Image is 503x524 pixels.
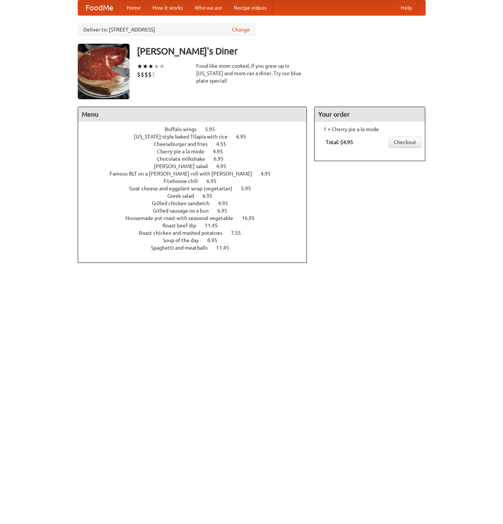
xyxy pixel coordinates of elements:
[151,245,215,251] span: Spaghetti and meatballs
[228,0,272,15] a: Recipe videos
[144,70,148,79] li: $
[134,134,235,140] span: [US_STATE]-style baked Tilapia with rice
[159,62,165,70] li: ★
[205,126,222,132] span: 5.95
[141,70,144,79] li: $
[142,62,148,70] li: ★
[153,208,216,214] span: Grilled sausage on a bun
[162,223,231,228] a: Roast beef dip 11.45
[236,134,254,140] span: 6.95
[154,163,215,169] span: [PERSON_NAME] salad
[148,62,154,70] li: ★
[196,62,307,84] div: Food like mom cooked, if you grew up in [US_STATE] and mom ran a diner. Try our blue plate special!
[78,107,307,122] h4: Menu
[242,215,262,221] span: 16.95
[78,23,255,36] div: Deliver to: [STREET_ADDRESS]
[395,0,418,15] a: Help
[163,237,231,243] a: Soup of the day 8.95
[216,245,237,251] span: 11.45
[157,156,212,162] span: Chocolate milkshake
[164,178,230,184] a: Firehouse chili 6.95
[139,230,230,236] span: Roast chicken and mashed potatoes
[147,0,189,15] a: How it works
[162,223,204,228] span: Roast beef dip
[129,186,265,191] a: Goat cheese and eggplant wrap (vegetarian) 5.95
[213,148,230,154] span: 4.95
[216,163,234,169] span: 4.95
[152,200,242,206] a: Grilled chicken sandwich 4.95
[214,156,231,162] span: 6.95
[157,148,237,154] a: Cherry pie a la mode 4.95
[121,0,147,15] a: Home
[315,107,425,122] h4: Your order
[154,62,159,70] li: ★
[152,70,155,79] li: $
[78,0,121,15] a: FoodMe
[207,237,225,243] span: 8.95
[151,245,243,251] a: Spaghetti and meatballs 11.45
[218,200,235,206] span: 4.95
[165,126,204,132] span: Buffalo wings
[134,134,260,140] a: [US_STATE]-style baked Tilapia with rice 6.95
[389,137,421,148] a: Checkout
[148,70,152,79] li: $
[137,70,141,79] li: $
[154,141,240,147] a: Cheeseburger and fries 4.55
[165,126,229,132] a: Buffalo wings 5.95
[216,141,234,147] span: 4.55
[153,208,241,214] a: Grilled sausage on a bun 6.95
[152,200,217,206] span: Grilled chicken sandwich
[137,62,142,70] li: ★
[157,156,237,162] a: Chocolate milkshake 6.95
[231,230,248,236] span: 7.55
[78,44,130,99] img: angular.jpg
[167,193,226,199] a: Greek salad 6.95
[207,178,224,184] span: 6.95
[189,0,228,15] a: Who we are
[163,237,206,243] span: Soup of the day
[164,178,205,184] span: Firehouse chili
[110,171,284,177] a: Famous BLT on a [PERSON_NAME] roll with [PERSON_NAME] 4.95
[154,163,240,169] a: [PERSON_NAME] salad 4.95
[125,215,241,221] span: Housemade pot roast with seasonal vegetable
[205,223,225,228] span: 11.45
[232,26,250,33] a: Change
[261,171,278,177] span: 4.95
[318,126,421,133] li: 1 × Cherry pie a la mode
[129,186,240,191] span: Goat cheese and eggplant wrap (vegetarian)
[217,208,235,214] span: 6.95
[110,171,259,177] span: Famous BLT on a [PERSON_NAME] roll with [PERSON_NAME]
[326,139,353,145] b: Total: $4.95
[167,193,201,199] span: Greek salad
[154,141,215,147] span: Cheeseburger and fries
[241,186,258,191] span: 5.95
[125,215,268,221] a: Housemade pot roast with seasonal vegetable 16.95
[137,44,426,59] h3: [PERSON_NAME]'s Diner
[202,193,220,199] span: 6.95
[157,148,212,154] span: Cherry pie a la mode
[139,230,255,236] a: Roast chicken and mashed potatoes 7.55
